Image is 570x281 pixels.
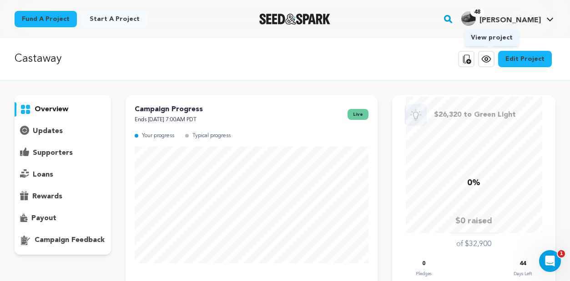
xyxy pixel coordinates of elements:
a: Seed&Spark Homepage [259,14,331,25]
p: Pledges [416,269,432,278]
p: Typical progress [192,131,231,141]
p: rewards [32,191,62,202]
a: Nathan M.'s Profile [459,10,555,26]
a: Start a project [82,11,147,27]
button: updates [15,124,111,138]
button: overview [15,102,111,117]
p: loans [33,169,53,180]
p: Your progress [142,131,174,141]
iframe: Intercom live chat [539,250,561,272]
button: campaign feedback [15,233,111,247]
span: [PERSON_NAME] [479,17,541,24]
p: 44 [520,259,526,269]
button: loans [15,168,111,182]
p: supporters [33,148,73,158]
button: rewards [15,189,111,204]
span: Nathan M.'s Profile [459,10,555,29]
span: 48 [470,8,484,17]
p: campaign feedback [35,235,105,246]
p: overview [35,104,68,115]
p: payout [31,213,56,224]
a: Edit Project [498,51,552,67]
p: of $32,900 [456,239,491,250]
p: updates [33,126,63,137]
p: Castaway [15,51,62,67]
p: 0 [422,259,425,269]
p: Ends [DATE] 7:00AM PDT [135,115,203,125]
p: 0% [467,177,480,190]
button: payout [15,211,111,226]
img: Seed&Spark Logo Dark Mode [259,14,331,25]
p: Days Left [514,269,532,278]
a: Fund a project [15,11,77,27]
span: live [348,109,368,120]
p: Campaign Progress [135,104,203,115]
img: a624ee36a3fc43d5.png [461,11,476,26]
div: Nathan M.'s Profile [461,11,541,26]
span: 1 [558,250,565,257]
button: supporters [15,146,111,160]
